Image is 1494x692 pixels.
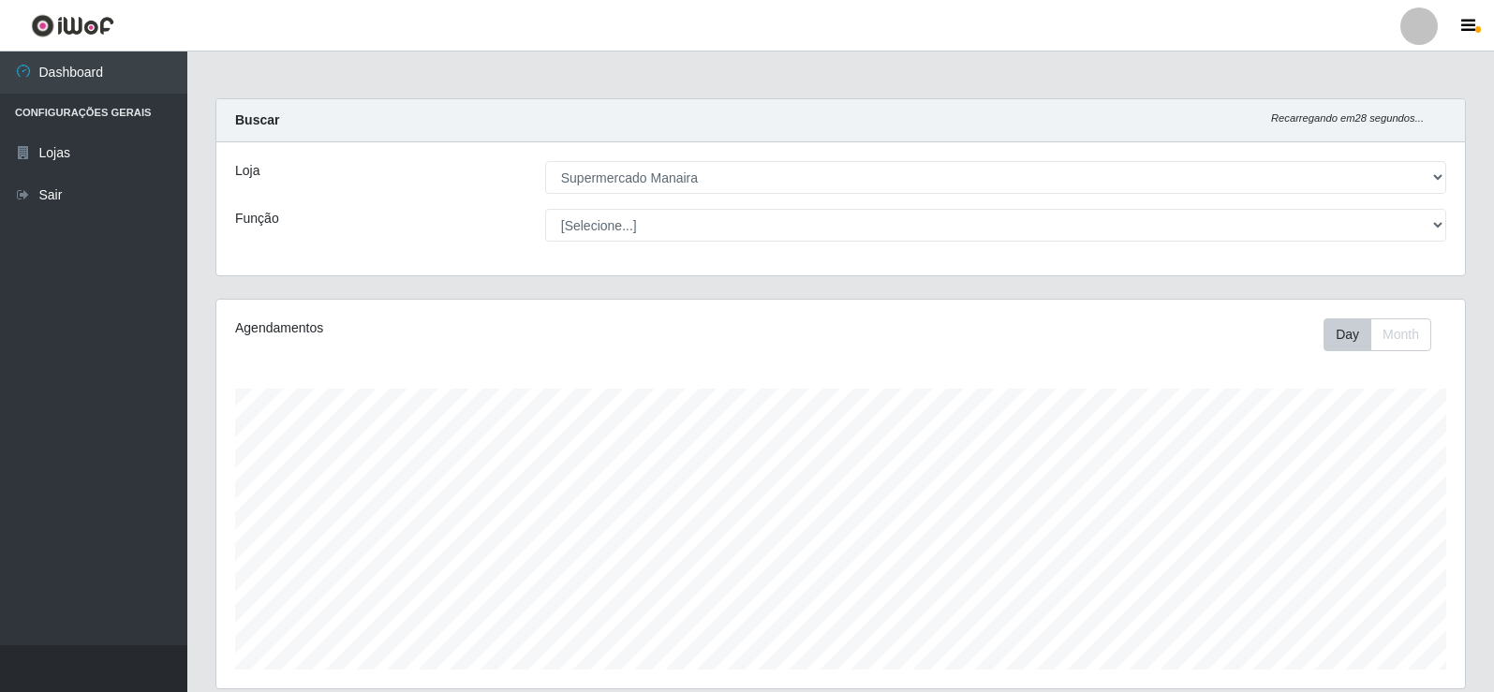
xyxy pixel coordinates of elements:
[1324,318,1431,351] div: First group
[31,14,114,37] img: CoreUI Logo
[1324,318,1371,351] button: Day
[235,161,259,181] label: Loja
[235,318,723,338] div: Agendamentos
[1324,318,1446,351] div: Toolbar with button groups
[1370,318,1431,351] button: Month
[235,209,279,228] label: Função
[1271,112,1424,124] i: Recarregando em 28 segundos...
[235,112,279,127] strong: Buscar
